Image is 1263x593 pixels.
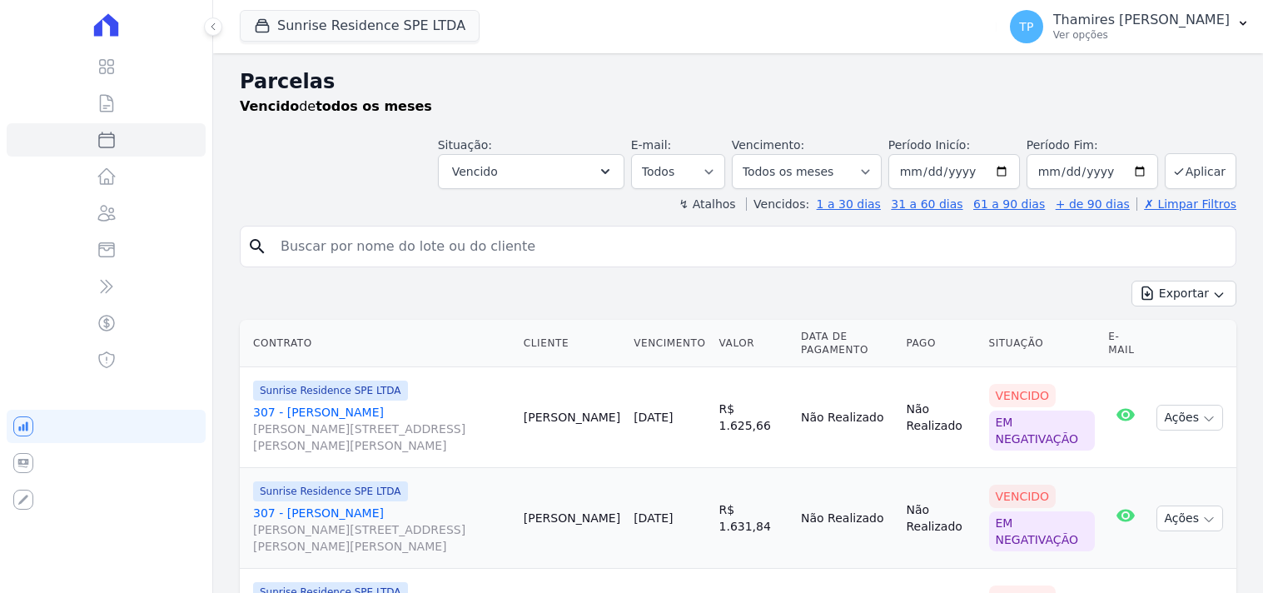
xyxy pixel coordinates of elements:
a: 61 a 90 dias [973,197,1045,211]
span: [PERSON_NAME][STREET_ADDRESS][PERSON_NAME][PERSON_NAME] [253,421,510,454]
span: Sunrise Residence SPE LTDA [253,481,408,501]
strong: todos os meses [316,98,432,114]
a: + de 90 dias [1056,197,1130,211]
label: Vencidos: [746,197,809,211]
td: R$ 1.631,84 [713,468,795,569]
td: Não Realizado [794,367,899,468]
button: Sunrise Residence SPE LTDA [240,10,480,42]
label: ↯ Atalhos [679,197,735,211]
button: Vencido [438,154,624,189]
div: Em negativação [989,411,1096,451]
th: Situação [982,320,1102,367]
td: R$ 1.625,66 [713,367,795,468]
a: [DATE] [634,411,673,424]
input: Buscar por nome do lote ou do cliente [271,230,1229,263]
label: Vencimento: [732,138,804,152]
a: ✗ Limpar Filtros [1136,197,1236,211]
h2: Parcelas [240,67,1236,97]
button: Aplicar [1165,153,1236,189]
a: 31 a 60 dias [891,197,962,211]
a: 1 a 30 dias [817,197,881,211]
th: Vencimento [627,320,712,367]
th: E-mail [1101,320,1150,367]
label: E-mail: [631,138,672,152]
label: Situação: [438,138,492,152]
button: Ações [1156,506,1223,531]
span: Vencido [452,162,498,182]
a: 307 - [PERSON_NAME][PERSON_NAME][STREET_ADDRESS][PERSON_NAME][PERSON_NAME] [253,404,510,454]
th: Pago [899,320,982,367]
div: Vencido [989,384,1057,407]
td: Não Realizado [794,468,899,569]
p: de [240,97,432,117]
button: Ações [1156,405,1223,431]
td: Não Realizado [899,468,982,569]
i: search [247,237,267,257]
button: TP Thamires [PERSON_NAME] Ver opções [997,3,1263,50]
label: Período Inicío: [888,138,970,152]
span: TP [1019,21,1033,32]
span: [PERSON_NAME][STREET_ADDRESS][PERSON_NAME][PERSON_NAME] [253,521,510,555]
th: Contrato [240,320,517,367]
th: Valor [713,320,795,367]
strong: Vencido [240,98,299,114]
button: Exportar [1131,281,1236,306]
a: 307 - [PERSON_NAME][PERSON_NAME][STREET_ADDRESS][PERSON_NAME][PERSON_NAME] [253,505,510,555]
div: Vencido [989,485,1057,508]
a: [DATE] [634,511,673,525]
td: [PERSON_NAME] [517,367,627,468]
p: Thamires [PERSON_NAME] [1053,12,1230,28]
span: Sunrise Residence SPE LTDA [253,381,408,401]
p: Ver opções [1053,28,1230,42]
td: [PERSON_NAME] [517,468,627,569]
div: Em negativação [989,511,1096,551]
td: Não Realizado [899,367,982,468]
th: Data de Pagamento [794,320,899,367]
label: Período Fim: [1027,137,1158,154]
